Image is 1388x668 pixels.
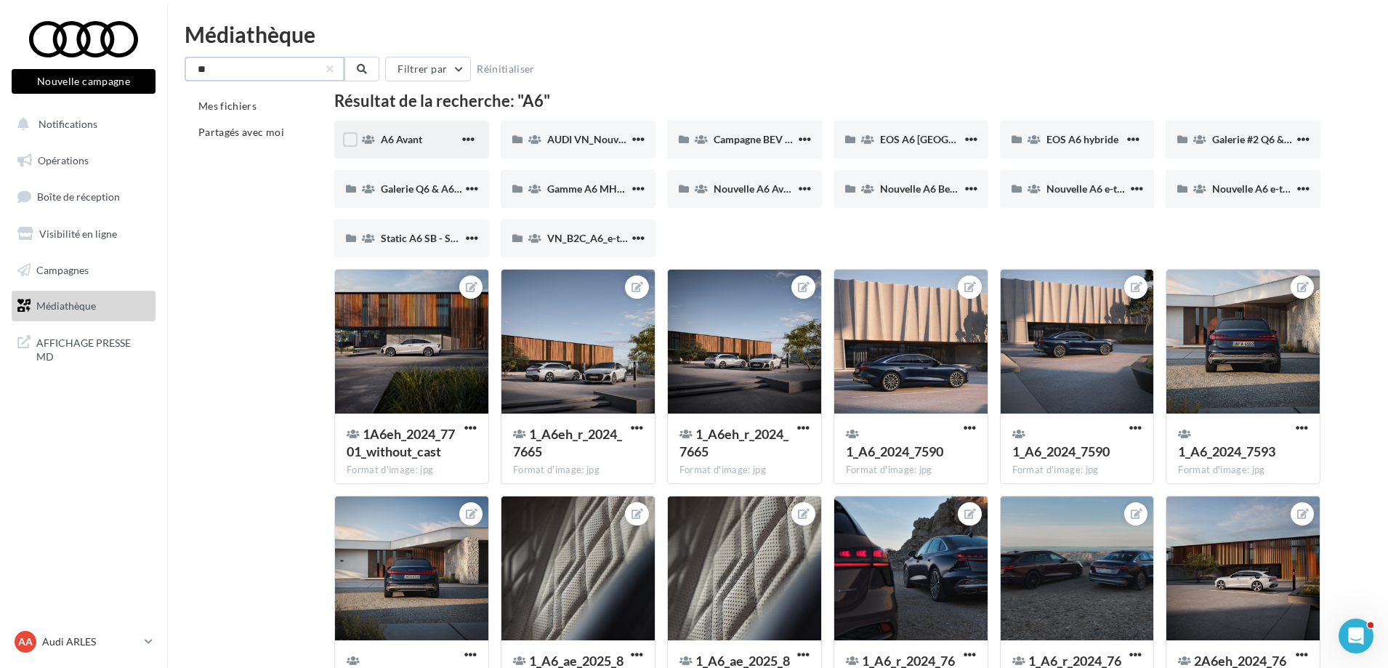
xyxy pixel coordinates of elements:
[1212,133,1380,145] span: Galerie #2 Q6 & A6 SB - Shooting NV
[381,232,503,244] span: Static A6 SB - Shooting NV
[679,426,788,459] span: 1_A6eh_r_2024_7665
[42,635,139,649] p: Audi ARLES
[1012,464,1142,477] div: Format d'image: jpg
[1046,133,1118,145] span: EOS A6 hybride
[1339,619,1373,653] iframe: Intercom live chat
[1212,182,1299,195] span: Nouvelle A6 e-tron
[9,145,158,176] a: Opérations
[39,228,117,240] span: Visibilité en ligne
[381,182,535,195] span: Galerie Q6 & A6 SB - Shooting NV
[547,232,684,244] span: VN_B2C_A6_e-tron_VOL_1X1
[18,635,33,649] span: AA
[9,109,153,140] button: Notifications
[1178,443,1275,459] span: 1_A6_2024_7593
[714,182,839,195] span: Nouvelle A6 Avant e-hybrid
[185,23,1371,45] div: Médiathèque
[9,291,158,321] a: Médiathèque
[9,181,158,212] a: Boîte de réception
[1012,443,1110,459] span: 1_A6_2024_7590
[38,154,89,166] span: Opérations
[9,255,158,286] a: Campagnes
[385,57,471,81] button: Filtrer par
[880,133,1020,145] span: EOS A6 [GEOGRAPHIC_DATA]
[846,464,976,477] div: Format d'image: jpg
[714,133,917,145] span: Campagne BEV - Post 4 A6 SB (FB- Insta - LK)
[198,100,257,112] span: Mes fichiers
[880,182,1012,195] span: Nouvelle A6 Berline e-hybrid
[39,118,97,130] span: Notifications
[198,126,284,138] span: Partagés avec moi
[334,93,1320,109] div: Résultat de la recherche: "A6"
[1178,464,1308,477] div: Format d'image: jpg
[381,133,422,145] span: A6 Avant
[12,628,156,656] a: AA Audi ARLES
[36,299,96,312] span: Médiathèque
[36,263,89,275] span: Campagnes
[1046,182,1133,195] span: Nouvelle A6 e-tron
[513,464,643,477] div: Format d'image: jpg
[846,443,943,459] span: 1_A6_2024_7590
[513,426,622,459] span: 1_A6eh_r_2024_7665
[471,60,541,78] button: Réinitialiser
[547,133,680,145] span: AUDI VN_Nouvelle A6 e-tron
[347,426,455,459] span: 1A6eh_2024_7701_without_cast
[9,327,158,370] a: AFFICHAGE PRESSE MD
[547,182,636,195] span: Gamme A6 MHEV+
[12,69,156,94] button: Nouvelle campagne
[9,219,158,249] a: Visibilité en ligne
[36,333,150,364] span: AFFICHAGE PRESSE MD
[679,464,810,477] div: Format d'image: jpg
[37,190,120,203] span: Boîte de réception
[347,464,477,477] div: Format d'image: jpg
